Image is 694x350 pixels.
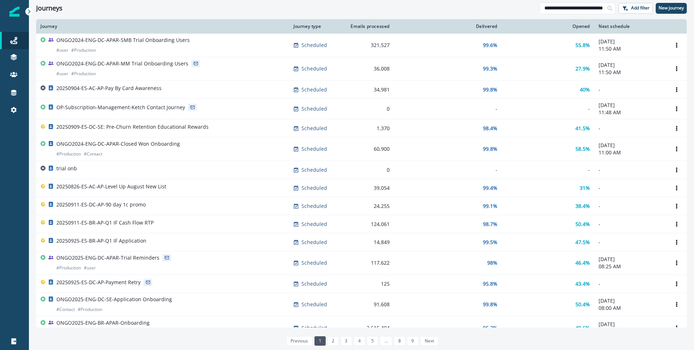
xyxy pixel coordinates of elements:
[340,336,352,346] a: Page 3
[301,259,327,266] p: Scheduled
[483,184,497,192] p: 99.4%
[407,336,418,346] a: Page 9
[575,259,590,266] p: 46.4%
[671,278,682,289] button: Options
[301,221,327,228] p: Scheduled
[506,24,590,29] div: Opened
[599,38,662,45] p: [DATE]
[301,86,327,93] p: Scheduled
[575,42,590,49] p: 55.8%
[398,24,497,29] div: Delivered
[671,219,682,230] button: Options
[599,86,662,93] p: -
[36,57,687,81] a: ONGO2024-ENG-DC-APAR-MM Trial Onboarding Users#user#ProductionScheduled36,00899.3%27.9%[DATE]11:5...
[40,24,285,29] div: Journey
[599,125,662,132] p: -
[631,5,650,10] p: Add filter
[36,34,687,57] a: ONGO2024-ENG-DC-APAR-SMB Trial Onboarding Users#user#ProductionScheduled321,52799.6%55.8%[DATE]11...
[56,219,154,226] p: 20250911-ES-BR-AP-Q1 IF Cash Flow RTP
[36,99,687,119] a: OP-Subscription-Management-Ketch Contact JourneyScheduled0--[DATE]11:48 AMOptions
[575,280,590,287] p: 43.4%
[659,5,684,10] p: New journey
[671,165,682,175] button: Options
[56,183,166,190] p: 20250826-ES-AC-AP-Level Up August New List
[56,279,141,286] p: 20250925-ES-DC-AP-Payment Retry
[56,104,185,111] p: OP-Subscription-Management-Ketch Contact Journey
[9,7,20,17] img: Inflection
[348,42,390,49] div: 321,527
[84,264,96,272] p: # user
[348,184,390,192] div: 39,054
[301,65,327,72] p: Scheduled
[599,202,662,210] p: -
[656,3,687,14] button: New journey
[671,323,682,333] button: Options
[575,221,590,228] p: 50.4%
[580,184,590,192] p: 31%
[348,324,390,332] div: 2,615,404
[398,166,497,174] div: -
[36,161,687,179] a: trial onbScheduled0---Options
[420,336,438,346] a: Next page
[348,86,390,93] div: 34,981
[301,184,327,192] p: Scheduled
[599,221,662,228] p: -
[398,105,497,112] div: -
[36,215,687,233] a: 20250911-ES-BR-AP-Q1 IF Cash Flow RTPScheduled124,06198.7%50.4%-Options
[580,86,590,93] p: 40%
[301,239,327,246] p: Scheduled
[354,336,365,346] a: Page 4
[56,165,77,172] p: trial onb
[394,336,405,346] a: Page 8
[671,144,682,154] button: Options
[618,3,653,14] button: Add filter
[56,150,81,158] p: # Production
[599,149,662,156] p: 11:00 AM
[575,202,590,210] p: 38.4%
[301,105,327,112] p: Scheduled
[483,239,497,246] p: 99.5%
[348,202,390,210] div: 24,255
[599,263,662,270] p: 08:25 AM
[301,125,327,132] p: Scheduled
[36,81,687,99] a: 20250904-ES-AC-AP-Pay By Card AwarenessScheduled34,98199.8%40%-Options
[71,47,96,54] p: # Production
[36,293,687,316] a: ONGO2025-ENG-DC-SE-Application Onboarding#Contact#ProductionScheduled91,60899.8%50.4%[DATE]08:00 ...
[671,237,682,248] button: Options
[284,336,438,346] ul: Pagination
[599,142,662,149] p: [DATE]
[36,137,687,161] a: ONGO2024-ENG-DC-APAR-Closed Won Onboarding#Production#ContactScheduled60,90099.8%58.5%[DATE]11:00...
[575,145,590,153] p: 58.5%
[599,321,662,328] p: [DATE]
[487,259,497,266] p: 98%
[575,65,590,72] p: 27.9%
[380,336,392,346] a: Jump forward
[56,201,146,208] p: 20250911-ES-DC-AP-90 day 1c promo
[599,166,662,174] p: -
[671,84,682,95] button: Options
[71,70,96,77] p: # Production
[56,254,159,261] p: ONGO2025-ENG-DC-APAR-Trial Reminders
[483,125,497,132] p: 98.4%
[599,61,662,69] p: [DATE]
[314,336,326,346] a: Page 1 is your current page
[56,306,75,313] p: # Contact
[56,70,68,77] p: # user
[599,304,662,312] p: 08:00 AM
[599,280,662,287] p: -
[348,24,390,29] div: Emails processed
[348,239,390,246] div: 14,849
[671,63,682,74] button: Options
[36,4,63,12] h1: Journeys
[301,145,327,153] p: Scheduled
[348,221,390,228] div: 124,061
[506,105,590,112] div: -
[348,65,390,72] div: 36,008
[599,297,662,304] p: [DATE]
[348,125,390,132] div: 1,370
[671,123,682,134] button: Options
[348,145,390,153] div: 60,900
[483,221,497,228] p: 98.7%
[56,60,188,67] p: ONGO2024-ENG-DC-APAR-MM Trial Onboarding Users
[483,202,497,210] p: 99.1%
